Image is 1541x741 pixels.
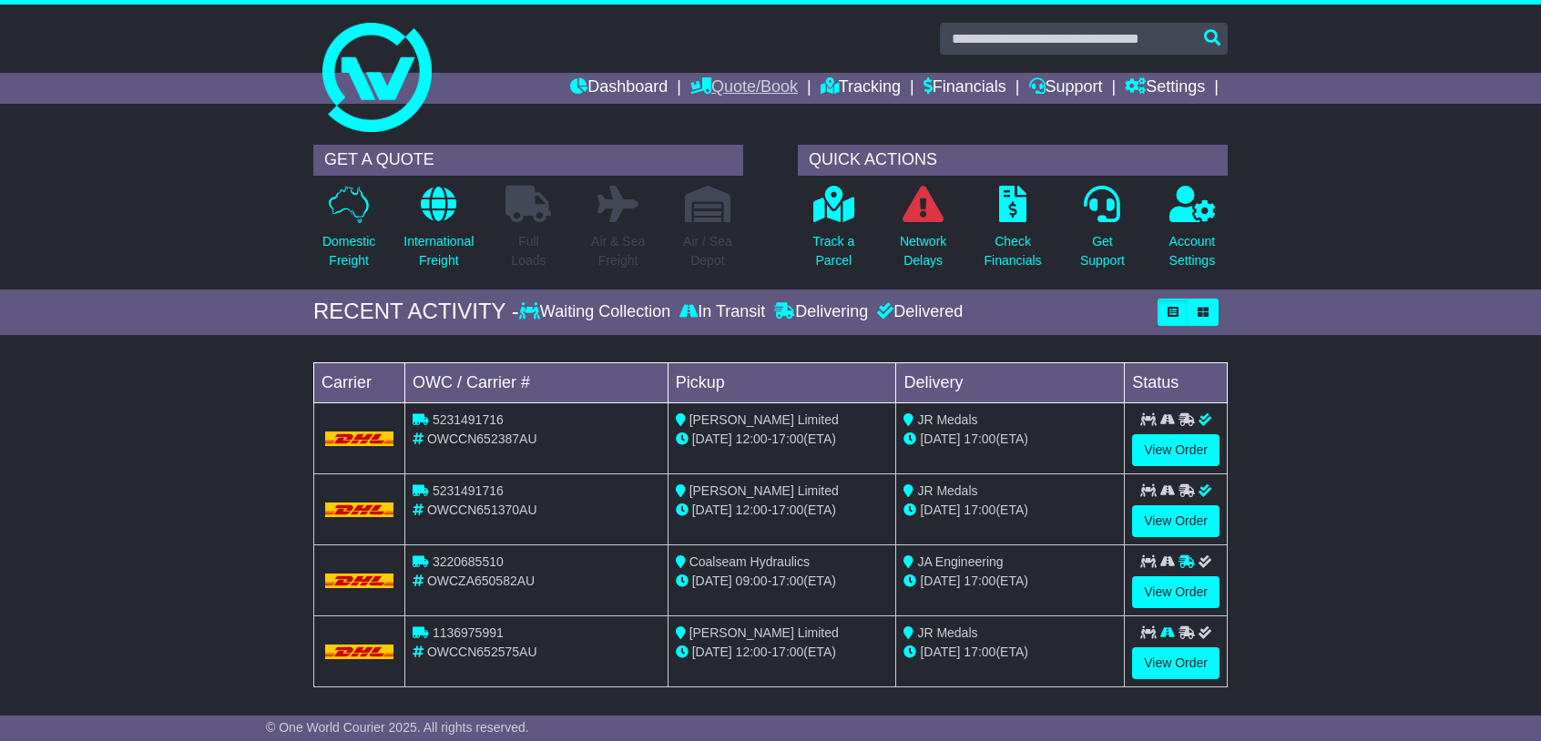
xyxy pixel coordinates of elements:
[771,574,803,588] span: 17:00
[1132,434,1220,466] a: View Order
[771,502,803,517] span: 17:00
[1125,73,1205,104] a: Settings
[692,502,732,517] span: [DATE]
[427,645,537,659] span: OWCCN652575AU
[964,645,995,659] span: 17:00
[873,302,963,322] div: Delivered
[325,645,393,659] img: DHL.png
[984,185,1043,280] a: CheckFinancials
[427,574,535,588] span: OWCZA650582AU
[692,645,732,659] span: [DATE]
[325,431,393,446] img: DHL.png
[689,625,839,640] span: [PERSON_NAME] Limited
[903,572,1117,591] div: (ETA)
[1132,647,1220,679] a: View Order
[811,185,855,280] a: Track aParcel
[903,501,1117,520] div: (ETA)
[924,73,1006,104] a: Financials
[403,232,474,270] p: International Freight
[964,574,995,588] span: 17:00
[689,412,839,427] span: [PERSON_NAME] Limited
[964,502,995,517] span: 17:00
[405,362,668,402] td: OWC / Carrier #
[313,145,743,176] div: GET A QUOTE
[433,554,504,569] span: 3220685510
[736,574,768,588] span: 09:00
[433,412,504,427] span: 5231491716
[570,73,668,104] a: Dashboard
[736,502,768,517] span: 12:00
[920,645,960,659] span: [DATE]
[403,185,475,280] a: InternationalFreight
[689,554,810,569] span: Coalseam Hydraulics
[903,643,1117,662] div: (ETA)
[322,232,375,270] p: Domestic Freight
[676,501,889,520] div: - (ETA)
[668,362,896,402] td: Pickup
[985,232,1042,270] p: Check Financials
[920,574,960,588] span: [DATE]
[812,232,854,270] p: Track a Parcel
[519,302,675,322] div: Waiting Collection
[900,232,946,270] p: Network Delays
[675,302,770,322] div: In Transit
[917,554,1003,569] span: JA Engineering
[325,574,393,588] img: DHL.png
[1169,185,1217,280] a: AccountSettings
[1079,185,1126,280] a: GetSupport
[821,73,901,104] a: Tracking
[1080,232,1125,270] p: Get Support
[433,625,504,640] span: 1136975991
[676,572,889,591] div: - (ETA)
[683,232,732,270] p: Air / Sea Depot
[917,483,977,498] span: JR Medals
[798,145,1228,176] div: QUICK ACTIONS
[427,502,537,517] span: OWCCN651370AU
[903,430,1117,449] div: (ETA)
[676,643,889,662] div: - (ETA)
[433,483,504,498] span: 5231491716
[321,185,376,280] a: DomesticFreight
[689,483,839,498] span: [PERSON_NAME] Limited
[1169,232,1216,270] p: Account Settings
[1132,576,1220,608] a: View Order
[505,232,551,270] p: Full Loads
[770,302,873,322] div: Delivering
[920,502,960,517] span: [DATE]
[690,73,798,104] a: Quote/Book
[899,185,947,280] a: NetworkDelays
[1125,362,1228,402] td: Status
[692,431,732,446] span: [DATE]
[1132,505,1220,537] a: View Order
[964,431,995,446] span: 17:00
[266,720,529,735] span: © One World Courier 2025. All rights reserved.
[771,431,803,446] span: 17:00
[314,362,405,402] td: Carrier
[692,574,732,588] span: [DATE]
[427,431,537,446] span: OWCCN652387AU
[325,502,393,517] img: DHL.png
[917,412,977,427] span: JR Medals
[676,430,889,449] div: - (ETA)
[917,625,977,640] span: JR Medals
[736,431,768,446] span: 12:00
[313,299,519,325] div: RECENT ACTIVITY -
[736,645,768,659] span: 12:00
[896,362,1125,402] td: Delivery
[1029,73,1103,104] a: Support
[771,645,803,659] span: 17:00
[591,232,645,270] p: Air & Sea Freight
[920,431,960,446] span: [DATE]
